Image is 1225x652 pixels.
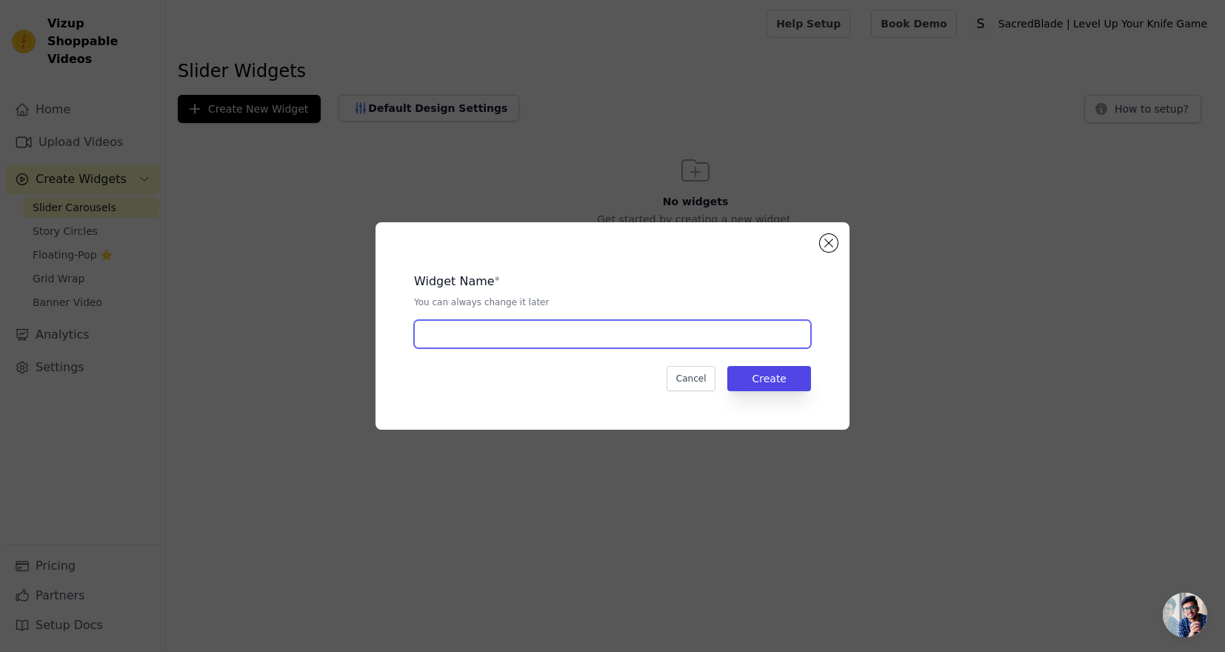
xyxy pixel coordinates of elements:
[727,366,811,391] button: Create
[820,234,838,252] button: Close modal
[414,296,811,308] p: You can always change it later
[1163,593,1207,637] div: Open chat
[667,366,716,391] button: Cancel
[414,273,495,290] legend: Widget Name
